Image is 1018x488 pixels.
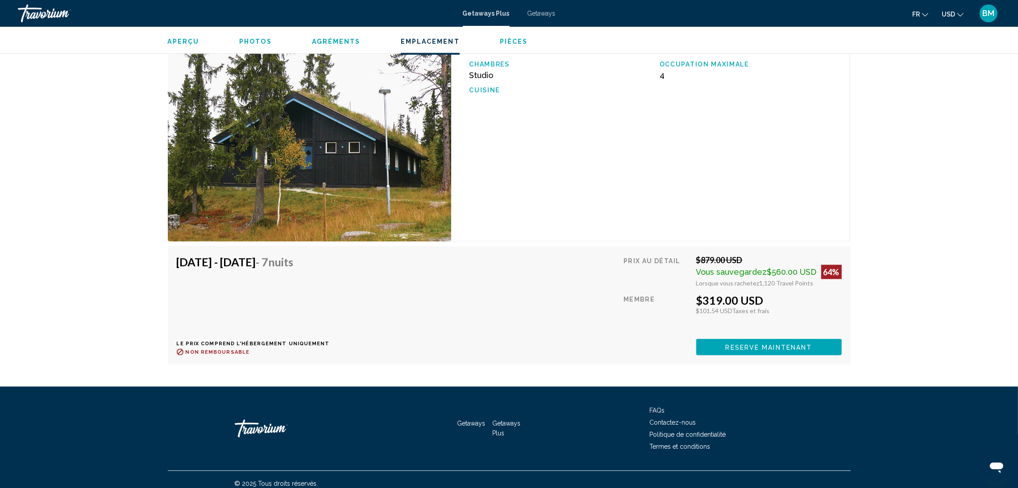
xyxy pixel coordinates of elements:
a: Contactez-nous [650,419,696,426]
span: Agréments [312,38,361,45]
button: Change currency [942,8,964,21]
button: Reserve maintenant [696,339,842,356]
span: Lorsque vous rachetez [696,279,760,287]
div: $879.00 USD [696,255,842,265]
button: Photos [239,37,272,45]
span: $560.00 USD [767,267,817,277]
button: Pièces [500,37,528,45]
span: Vous sauvegardez [696,267,767,277]
p: Le prix comprend l'hébergement uniquement [177,341,330,347]
span: Pièces [500,38,528,45]
button: Agréments [312,37,361,45]
button: Aperçu [168,37,199,45]
div: $319.00 USD [696,294,842,307]
a: Travorium [235,415,324,442]
img: ii_gaf1.jpg [168,29,452,242]
div: 64% [821,265,842,279]
span: USD [942,11,955,18]
div: Membre [623,294,690,332]
span: Studio [469,70,493,80]
span: 1,120 Travel Points [760,279,814,287]
a: Getaways [457,420,486,427]
a: Getaways [528,10,556,17]
p: Occupation maximale [660,61,841,68]
a: Termes et conditions [650,443,711,450]
span: Reserve maintenant [726,344,812,351]
div: $101.54 USD [696,307,842,314]
p: Chambres [469,61,651,68]
iframe: Bouton de lancement de la fenêtre de messagerie [982,452,1011,481]
span: © 2025 Tous droits réservés. [235,480,318,487]
a: FAQs [650,407,665,414]
span: Emplacement [401,38,460,45]
button: User Menu [977,4,1000,23]
h4: [DATE] - [DATE] [177,255,323,269]
span: BM [983,9,995,18]
span: Non remboursable [186,349,250,355]
a: Getaways Plus [492,420,520,437]
span: nuits [269,255,294,269]
span: - 7 [256,255,294,269]
span: Aperçu [168,38,199,45]
span: Taxes et frais [732,307,770,314]
a: Politique de confidentialité [650,431,726,438]
button: Change language [912,8,928,21]
span: fr [912,11,920,18]
a: Travorium [18,4,454,22]
span: 4 [660,70,665,80]
a: Getaways Plus [463,10,510,17]
p: Cuisine [469,87,651,94]
span: Photos [239,38,272,45]
button: Emplacement [401,37,460,45]
div: Prix au détail [623,255,690,287]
